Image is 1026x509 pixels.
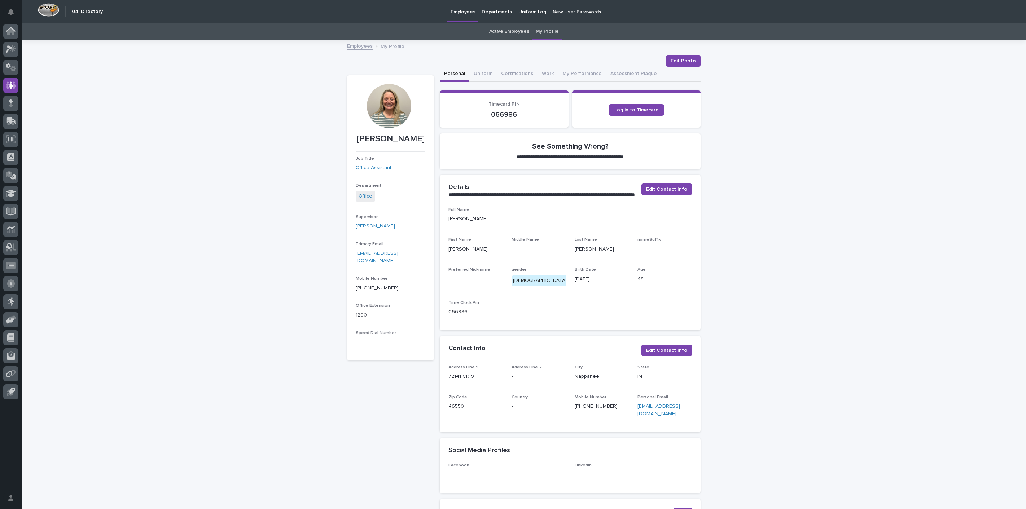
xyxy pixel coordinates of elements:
[512,403,566,410] p: -
[356,222,395,230] a: [PERSON_NAME]
[448,275,503,283] p: -
[637,245,692,253] p: -
[575,463,592,468] span: LinkedIn
[356,215,378,219] span: Supervisor
[356,251,398,264] a: [EMAIL_ADDRESS][DOMAIN_NAME]
[448,245,503,253] p: [PERSON_NAME]
[38,3,59,17] img: Workspace Logo
[448,308,503,316] p: 066986
[637,395,668,399] span: Personal Email
[575,373,629,380] p: Nappanee
[72,9,103,15] h2: 04. Directory
[356,311,425,319] p: 1200
[637,365,649,369] span: State
[356,286,399,291] a: [PHONE_NUMBER]
[497,67,538,82] button: Certifications
[575,404,618,409] a: [PHONE_NUMBER]
[356,134,425,144] p: [PERSON_NAME]
[448,365,478,369] span: Address Line 1
[448,447,510,455] h2: Social Media Profiles
[356,338,425,346] p: -
[512,395,528,399] span: Country
[575,275,629,283] p: [DATE]
[448,463,469,468] span: Facebook
[448,267,490,272] span: Preferred Nickname
[606,67,661,82] button: Assessment Plaque
[532,142,609,151] h2: See Something Wrong?
[448,471,566,479] p: -
[356,276,387,281] span: Mobile Number
[9,9,18,20] div: Notifications
[637,267,646,272] span: Age
[646,347,687,354] span: Edit Contact Info
[666,55,701,67] button: Edit Photo
[512,365,542,369] span: Address Line 2
[614,107,658,112] span: Log in to Timecard
[558,67,606,82] button: My Performance
[448,110,560,119] p: 066986
[448,345,486,353] h2: Contact Info
[448,301,479,305] span: Time Clock Pin
[575,395,606,399] span: Mobile Number
[448,215,692,223] p: [PERSON_NAME]
[448,395,467,399] span: Zip Code
[575,365,583,369] span: City
[347,41,373,50] a: Employees
[512,267,526,272] span: gender
[512,373,566,380] p: -
[448,373,503,380] p: 72141 CR 9
[3,4,18,19] button: Notifications
[356,156,374,161] span: Job Title
[637,373,692,380] p: IN
[538,67,558,82] button: Work
[575,238,597,242] span: Last Name
[448,238,471,242] span: First Name
[609,104,664,116] a: Log in to Timecard
[356,304,390,308] span: Office Extension
[356,164,391,172] a: Office Assistant
[637,404,680,416] a: [EMAIL_ADDRESS][DOMAIN_NAME]
[637,275,692,283] p: 48
[448,403,503,410] p: 46550
[575,471,692,479] p: -
[356,183,381,188] span: Department
[356,331,396,335] span: Speed Dial Number
[440,67,469,82] button: Personal
[512,245,566,253] p: -
[641,345,692,356] button: Edit Contact Info
[469,67,497,82] button: Uniform
[448,208,469,212] span: Full Name
[575,245,629,253] p: [PERSON_NAME]
[575,267,596,272] span: Birth Date
[637,238,661,242] span: nameSuffix
[381,42,404,50] p: My Profile
[359,192,372,200] a: Office
[646,186,687,193] span: Edit Contact Info
[641,183,692,195] button: Edit Contact Info
[356,242,383,246] span: Primary Email
[489,23,529,40] a: Active Employees
[512,275,568,286] div: [DEMOGRAPHIC_DATA]
[671,57,696,65] span: Edit Photo
[536,23,559,40] a: My Profile
[488,102,520,107] span: Timecard PIN
[512,238,539,242] span: Middle Name
[448,183,469,191] h2: Details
